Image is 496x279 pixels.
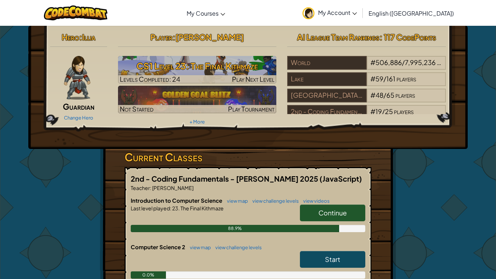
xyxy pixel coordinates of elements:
a: My Account [299,1,361,24]
div: 2nd - Coding Fundamentals - [PERSON_NAME] 2025 [287,105,366,119]
img: avatar [302,7,314,19]
a: Not StartedPlay Tournament [118,86,277,113]
span: 48 [375,91,383,99]
span: AI League Team Rankings [297,32,379,42]
img: guardian-pose.png [64,56,90,100]
a: Change Hero [64,115,93,121]
span: # [370,107,375,116]
a: 2nd - Coding Fundamentals - [PERSON_NAME] 2025#19/25players [287,112,446,120]
span: : [79,32,82,42]
span: : [170,205,171,211]
span: / [402,58,405,66]
img: Golden Goal [118,86,277,113]
span: 2nd - Coding Fundamentals - [PERSON_NAME] 2025 [131,174,320,183]
span: : [172,32,175,42]
span: Play Tournament [228,105,275,113]
span: 161 [386,74,395,83]
span: 7,995,236 [405,58,436,66]
span: Last level played [131,205,170,211]
span: Not Started [120,105,154,113]
span: (JavaScript) [320,174,362,183]
a: My Courses [183,3,229,23]
span: Player [150,32,172,42]
span: / [383,74,386,83]
span: [PERSON_NAME] [175,32,244,42]
span: Start [325,255,340,263]
span: 65 [386,91,394,99]
span: Teacher [131,185,150,191]
a: + More [190,119,205,125]
a: view challenge levels [212,244,262,250]
span: # [370,74,375,83]
a: [GEOGRAPHIC_DATA] Conversion Charter School#48/65players [287,96,446,104]
span: players [397,74,416,83]
span: Guardian [63,101,94,112]
a: English ([GEOGRAPHIC_DATA]) [365,3,458,23]
span: # [370,91,375,99]
a: view challenge levels [249,198,299,204]
span: The Final Kithmaze [180,205,224,211]
a: World#506,886/7,995,236players [287,63,446,71]
span: players [395,91,415,99]
span: players [394,107,414,116]
span: Play Next Level [232,75,275,83]
div: 88.9% [131,225,339,232]
span: Illia [82,32,95,42]
a: view map [223,198,248,204]
span: Computer Science 2 [131,243,186,250]
span: 25 [385,107,393,116]
span: / [382,107,385,116]
span: Hero [62,32,79,42]
span: My Courses [187,9,219,17]
a: view videos [300,198,330,204]
span: Continue [318,209,347,217]
div: 0.0% [131,271,166,279]
span: Levels Completed: 24 [120,75,180,83]
span: 23. [171,205,180,211]
div: World [287,56,366,70]
span: / [383,91,386,99]
div: Lake [287,72,366,86]
h3: Current Classes [125,149,371,165]
div: [GEOGRAPHIC_DATA] Conversion Charter School [287,89,366,102]
a: Lake#59/161players [287,79,446,88]
span: Introduction to Computer Science [131,197,223,204]
span: [PERSON_NAME] [151,185,194,191]
img: CS1 Level 23: The Final Kithmaze [118,56,277,84]
a: Play Next Level [118,56,277,84]
span: English ([GEOGRAPHIC_DATA]) [369,9,454,17]
span: # [370,58,375,66]
a: view map [186,244,211,250]
span: : 117 CodePoints [379,32,436,42]
span: : [150,185,151,191]
span: My Account [318,9,357,16]
span: 506,886 [375,58,402,66]
span: 19 [375,107,382,116]
img: CodeCombat logo [44,5,107,20]
span: 59 [375,74,383,83]
h3: CS1 Level 23: The Final Kithmaze [118,58,277,74]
